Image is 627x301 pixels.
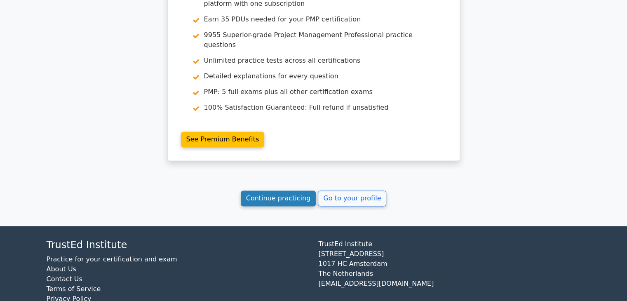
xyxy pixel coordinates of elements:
[181,132,265,147] a: See Premium Benefits
[47,255,177,263] a: Practice for your certification and exam
[47,285,101,293] a: Terms of Service
[241,190,316,206] a: Continue practicing
[47,265,76,273] a: About Us
[318,190,386,206] a: Go to your profile
[47,239,309,251] h4: TrustEd Institute
[47,275,82,283] a: Contact Us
